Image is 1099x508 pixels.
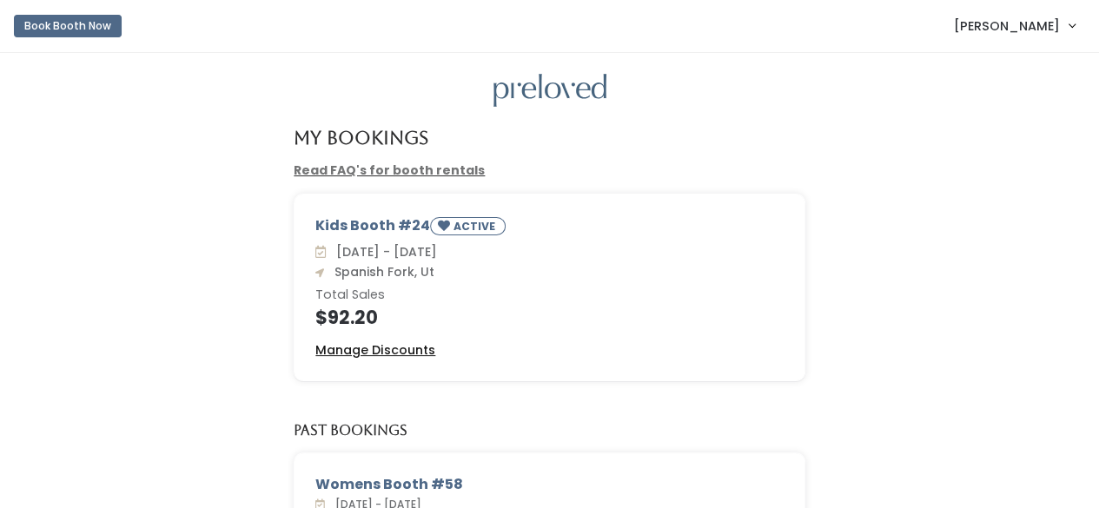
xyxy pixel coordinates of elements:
[315,307,784,327] h4: $92.20
[14,15,122,37] button: Book Booth Now
[14,7,122,45] a: Book Booth Now
[294,128,428,148] h4: My Bookings
[328,263,434,280] span: Spanish Fork, Ut
[315,341,435,360] a: Manage Discounts
[294,423,407,439] h5: Past Bookings
[315,215,784,242] div: Kids Booth #24
[454,219,499,234] small: ACTIVE
[937,7,1092,44] a: [PERSON_NAME]
[954,16,1060,36] span: [PERSON_NAME]
[493,74,606,108] img: preloved logo
[315,474,784,495] div: Womens Booth #58
[329,243,437,261] span: [DATE] - [DATE]
[315,288,784,302] h6: Total Sales
[294,162,485,179] a: Read FAQ's for booth rentals
[315,341,435,359] u: Manage Discounts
